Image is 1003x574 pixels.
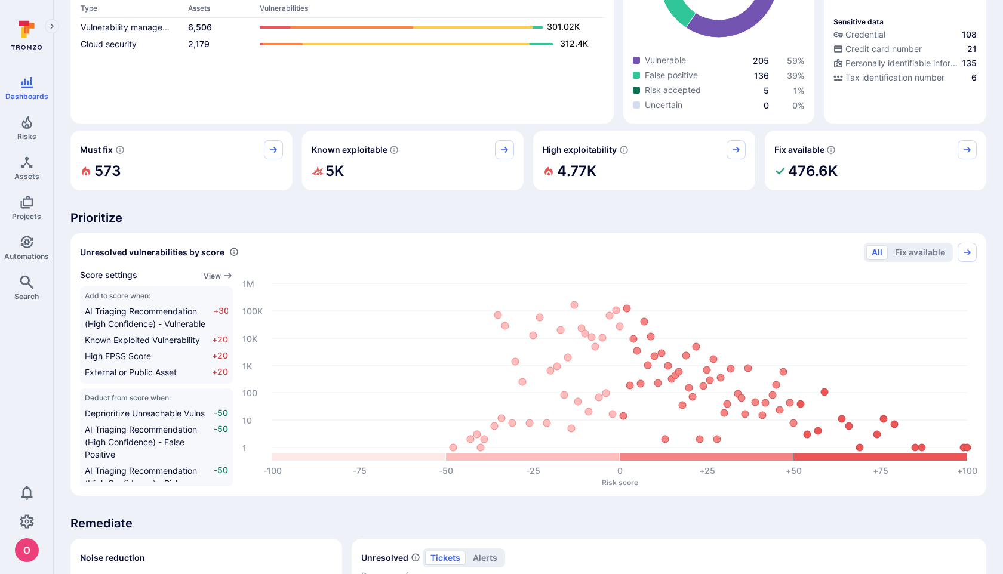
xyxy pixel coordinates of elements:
span: Add to score when: [85,291,228,300]
h2: 5K [325,159,344,183]
h2: Unresolved [361,552,408,564]
span: Deprioritize Unreachable Vulns [85,408,205,418]
span: AI Triaging Recommendation (High Confidence) - Risk Accepted [85,465,197,501]
div: Evidence indicative of handling user or service credentials [833,29,977,43]
span: Risks [17,132,36,141]
a: 59% [787,55,805,66]
span: Unresolved vulnerabilities by score [80,246,224,258]
span: +30 [213,305,228,330]
svg: Risk score >=40 , missed SLA [115,145,125,155]
a: Vulnerability management [81,22,182,32]
span: Remediate [70,515,986,532]
img: ACg8ocJcCe-YbLxGm5tc0PuNRxmgP8aEm0RBXn6duO8aeMVK9zjHhw=s96-c [15,538,39,562]
span: External or Public Asset [85,367,177,377]
span: 59 % [787,55,805,66]
span: +20 [212,334,228,346]
span: Automations [4,252,49,261]
span: High exploitability [543,144,617,156]
i: Expand navigation menu [48,21,56,32]
a: 6,506 [188,22,212,32]
a: 2,179 [188,39,210,49]
a: 5 [764,85,769,95]
svg: Vulnerabilities with fix available [826,145,836,155]
button: Expand navigation menu [45,19,59,33]
button: Fix available [890,245,950,260]
div: Number of vulnerabilities in status 'Open' 'Triaged' and 'In process' grouped by score [229,246,239,258]
a: 136 [754,70,769,81]
text: 10K [242,333,257,343]
svg: Confirmed exploitable by KEV [389,145,399,155]
a: 301.02K [260,20,592,35]
span: 1 % [793,85,805,95]
a: 0% [792,100,805,110]
span: Noise reduction [80,553,145,563]
text: -25 [526,465,540,476]
span: Deduct from score when: [85,393,228,402]
button: tickets [425,551,466,565]
p: Sensitive data [833,17,884,26]
span: Credit card number [845,43,922,55]
a: 39% [787,70,805,81]
a: 312.4K [260,37,592,51]
span: Number of unresolved items by priority and days open [411,551,420,564]
span: Prioritize [70,209,986,226]
div: Evidence indicative of processing tax identification numbers [833,72,977,86]
span: Known Exploited Vulnerability [85,335,200,345]
button: alerts [467,551,503,565]
span: 108 [962,29,977,41]
a: 0 [764,100,769,110]
span: Projects [12,212,41,221]
text: -75 [353,465,367,476]
div: Credit card number [833,43,922,55]
div: oleg malkov [15,538,39,562]
text: 10 [242,415,252,425]
a: Tax identification number6 [833,72,977,84]
text: Risk score [602,477,638,486]
div: Personally identifiable information (PII) [833,57,959,69]
span: Credential [845,29,885,41]
span: Dashboards [5,92,48,101]
a: Credit card number21 [833,43,977,55]
div: Evidence indicative of processing personally identifiable information [833,57,977,72]
span: Known exploitable [312,144,387,156]
text: -50 [439,465,453,476]
a: View [204,269,233,282]
th: Assets [187,3,259,18]
span: Assets [14,172,39,181]
span: Risk accepted [645,84,701,96]
text: 312.4K [560,38,588,48]
text: +75 [873,465,888,476]
a: 205 [753,55,769,66]
text: +50 [786,465,802,476]
span: +20 [212,366,228,378]
text: 0 [617,465,623,476]
div: Tax identification number [833,72,944,84]
span: +20 [212,350,228,362]
svg: EPSS score ≥ 0.7 [619,145,629,155]
text: 100 [242,387,257,397]
span: High EPSS Score [85,351,151,361]
text: 1M [242,278,254,288]
div: Fix available [765,131,987,190]
text: +100 [957,465,977,476]
span: -50 [213,423,228,461]
text: 1K [242,360,252,371]
h2: 4.77K [557,159,596,183]
a: Credential108 [833,29,977,41]
span: 6 [971,72,977,84]
span: Fix available [774,144,824,156]
a: Personally identifiable information (PII)135 [833,57,977,69]
span: Tax identification number [845,72,944,84]
h2: 573 [94,159,121,183]
span: 0 % [792,100,805,110]
text: -100 [263,465,282,476]
div: Evidence indicative of processing credit card numbers [833,43,977,57]
div: Credential [833,29,885,41]
span: Score settings [80,269,137,282]
text: 301.02K [547,21,580,32]
a: 1% [793,85,805,95]
span: AI Triaging Recommendation (High Confidence) - Vulnerable [85,306,205,329]
span: Uncertain [645,99,682,111]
